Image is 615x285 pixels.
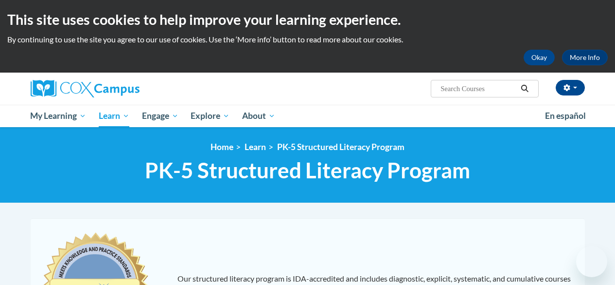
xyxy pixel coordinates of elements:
[7,34,608,45] p: By continuing to use the site you agree to our use of cookies. Use the ‘More info’ button to read...
[24,105,93,127] a: My Learning
[245,142,266,152] a: Learn
[242,110,275,122] span: About
[524,50,555,65] button: Okay
[30,110,86,122] span: My Learning
[191,110,229,122] span: Explore
[539,106,592,126] a: En español
[145,157,470,183] span: PK-5 Structured Literacy Program
[184,105,236,127] a: Explore
[545,111,586,121] span: En español
[562,50,608,65] a: More Info
[7,10,608,29] h2: This site uses cookies to help improve your learning experience.
[31,80,140,97] img: Cox Campus
[277,142,404,152] a: PK-5 Structured Literacy Program
[136,105,185,127] a: Engage
[556,80,585,95] button: Account Settings
[31,80,206,97] a: Cox Campus
[517,83,532,95] button: Search
[211,142,233,152] a: Home
[576,246,607,277] iframe: Button to launch messaging window
[92,105,136,127] a: Learn
[23,105,592,127] div: Main menu
[439,83,517,95] input: Search Courses
[142,110,178,122] span: Engage
[99,110,129,122] span: Learn
[236,105,281,127] a: About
